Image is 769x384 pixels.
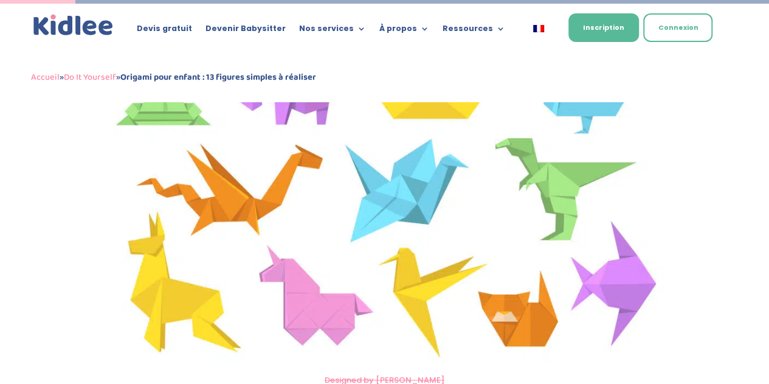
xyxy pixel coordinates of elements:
a: Connexion [643,13,712,42]
a: À propos [379,24,429,38]
a: Do It Yourself [64,70,116,85]
a: Kidlee Logo [31,12,116,38]
a: Nos services [299,24,366,38]
a: Devenir Babysitter [205,24,286,38]
span: » » [31,70,316,85]
a: Devis gratuit [137,24,192,38]
a: Accueil [31,70,60,85]
img: Origami pour enfant [105,38,664,368]
a: Ressources [443,24,505,38]
strong: Origami pour enfant : 13 figures simples à réaliser [120,70,316,85]
a: Inscription [568,13,639,42]
img: Français [533,25,544,32]
img: logo_kidlee_bleu [31,12,116,38]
